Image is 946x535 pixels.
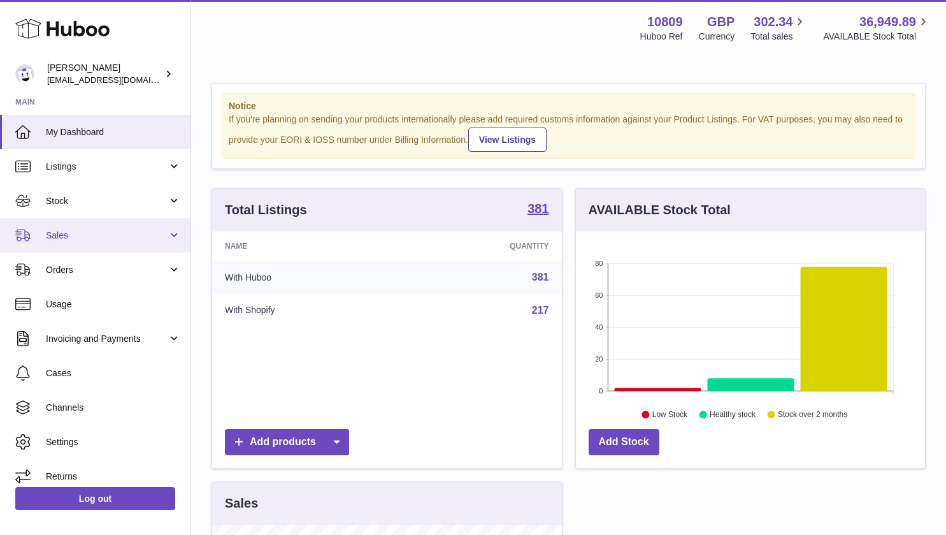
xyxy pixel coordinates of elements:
span: Total sales [750,31,807,43]
text: 80 [595,260,603,267]
a: 217 [532,305,549,316]
text: 40 [595,323,603,331]
text: 60 [595,291,603,299]
a: View Listings [468,128,547,152]
strong: 381 [527,202,548,215]
span: Listings [46,161,168,173]
div: If you're planning on sending your products internationally please add required customs informati... [229,114,908,152]
a: 381 [527,202,548,217]
a: Log out [15,487,175,510]
h3: Sales [225,495,258,512]
text: Low Stock [652,410,687,419]
span: Orders [46,264,168,276]
text: 20 [595,355,603,363]
span: Settings [46,436,181,448]
span: AVAILABLE Stock Total [823,31,931,43]
h3: AVAILABLE Stock Total [589,202,731,219]
strong: Notice [229,100,908,112]
span: Stock [46,195,168,207]
text: Healthy stock [710,410,756,419]
strong: 10809 [647,13,683,31]
text: 0 [599,387,603,395]
span: Invoicing and Payments [46,333,168,345]
td: With Huboo [212,261,401,294]
a: 302.34 Total sales [750,13,807,43]
span: Sales [46,230,168,242]
div: Huboo Ref [640,31,683,43]
span: My Dashboard [46,126,181,138]
a: Add products [225,429,349,455]
span: [EMAIL_ADDRESS][DOMAIN_NAME] [47,75,187,85]
h3: Total Listings [225,202,307,219]
div: Currency [699,31,735,43]
th: Name [212,231,401,261]
span: Cases [46,367,181,379]
td: With Shopify [212,294,401,327]
a: Add Stock [589,429,659,455]
img: shop@ballersingod.com [15,64,34,84]
span: Usage [46,298,181,311]
th: Quantity [401,231,562,261]
a: 36,949.89 AVAILABLE Stock Total [823,13,931,43]
div: [PERSON_NAME] [47,62,162,86]
span: Channels [46,402,181,414]
text: Stock over 2 months [778,410,847,419]
a: 381 [532,272,549,282]
span: Returns [46,471,181,483]
span: 302.34 [754,13,792,31]
strong: GBP [707,13,735,31]
span: 36,949.89 [859,13,916,31]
